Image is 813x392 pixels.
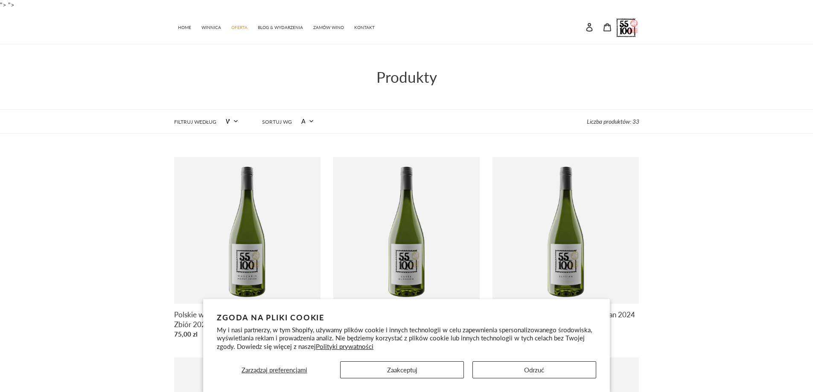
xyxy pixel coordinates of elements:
[258,25,303,30] span: BLOG & WYDARZENIA
[174,68,639,86] h1: Produkty
[587,118,639,125] span: Liczba produktów: 33
[174,20,195,33] a: HOME
[316,343,373,350] a: Polityki prywatności
[217,313,596,322] h2: Zgoda na pliki cookie
[350,20,379,33] a: KONTAKT
[313,25,344,30] span: ZAMÓW WINO
[354,25,375,30] span: KONTAKT
[178,25,191,30] span: HOME
[340,361,464,378] button: Zaakceptuj
[262,118,292,126] label: Sortuj wg
[217,361,332,378] button: Zarządzaj preferencjami
[217,326,596,351] p: My i nasi partnerzy, w tym Shopify, używamy plików cookie i innych technologii w celu zapewnienia...
[242,366,307,374] span: Zarządzaj preferencjami
[197,20,225,33] a: WINNICA
[174,118,216,126] label: Filtruj według
[227,20,252,33] a: OFERTA
[254,20,307,33] a: BLOG & WYDARZENIA
[472,361,596,378] button: Odrzuć
[231,25,248,30] span: OFERTA
[309,20,348,33] a: ZAMÓW WINO
[201,25,221,30] span: WINNICA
